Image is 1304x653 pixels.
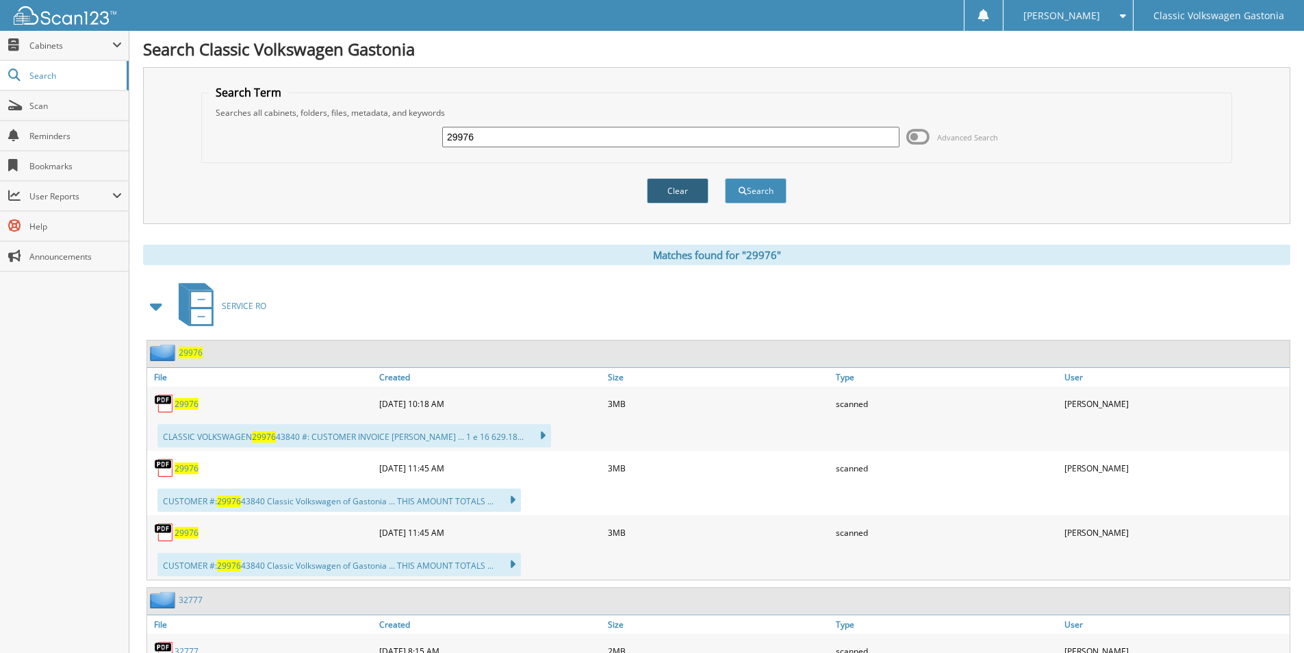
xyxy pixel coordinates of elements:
div: scanned [832,519,1061,546]
div: [DATE] 11:45 AM [376,454,604,482]
img: PDF.png [154,458,175,478]
a: User [1061,615,1290,634]
div: [PERSON_NAME] [1061,519,1290,546]
span: User Reports [29,190,112,202]
iframe: Chat Widget [1236,587,1304,653]
span: Advanced Search [937,132,998,143]
a: Type [832,615,1061,634]
div: [DATE] 11:45 AM [376,519,604,546]
div: Searches all cabinets, folders, files, metadata, and keywords [209,107,1225,119]
button: Search [725,178,787,204]
div: Matches found for "29976" [143,245,1290,265]
div: 3MB [604,454,833,482]
a: Created [376,615,604,634]
span: 29976 [252,431,276,443]
span: 29976 [217,560,241,571]
div: CUSTOMER #: 43840 Classic Volkswagen of Gastonia ... THIS AMOUNT TOTALS ... [157,553,521,576]
img: PDF.png [154,522,175,543]
a: User [1061,368,1290,386]
button: Clear [647,178,708,204]
div: [PERSON_NAME] [1061,390,1290,417]
a: File [147,615,376,634]
div: [DATE] 10:18 AM [376,390,604,417]
img: scan123-logo-white.svg [14,6,116,25]
span: Search [29,70,120,82]
a: Type [832,368,1061,386]
span: Help [29,221,122,232]
a: 32777 [179,594,203,606]
div: scanned [832,390,1061,417]
img: folder2.png [150,591,179,608]
a: Size [604,615,833,634]
div: 3MB [604,390,833,417]
span: SERVICE RO [222,300,266,312]
div: scanned [832,454,1061,482]
a: SERVICE RO [170,279,266,333]
span: [PERSON_NAME] [1023,12,1100,20]
span: Scan [29,100,122,112]
a: Created [376,368,604,386]
a: File [147,368,376,386]
div: 3MB [604,519,833,546]
span: Classic Volkswagen Gastonia [1153,12,1284,20]
div: CLASSIC VOLKSWAGEN 43840 #: CUSTOMER INVOICE [PERSON_NAME] ... 1 e 16 629.18... [157,424,551,447]
h1: Search Classic Volkswagen Gastonia [143,38,1290,60]
a: Size [604,368,833,386]
legend: Search Term [209,85,288,100]
span: Reminders [29,130,122,142]
a: 29976 [175,398,199,410]
span: Bookmarks [29,160,122,172]
a: 29976 [179,347,203,358]
span: Announcements [29,251,122,262]
span: 29976 [217,495,241,507]
div: [PERSON_NAME] [1061,454,1290,482]
a: 29976 [175,463,199,474]
div: CUSTOMER #: 43840 Classic Volkswagen of Gastonia ... THIS AMOUNT TOTALS ... [157,489,521,512]
a: 29976 [175,527,199,539]
img: PDF.png [154,393,175,414]
span: Cabinets [29,40,112,51]
img: folder2.png [150,344,179,361]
